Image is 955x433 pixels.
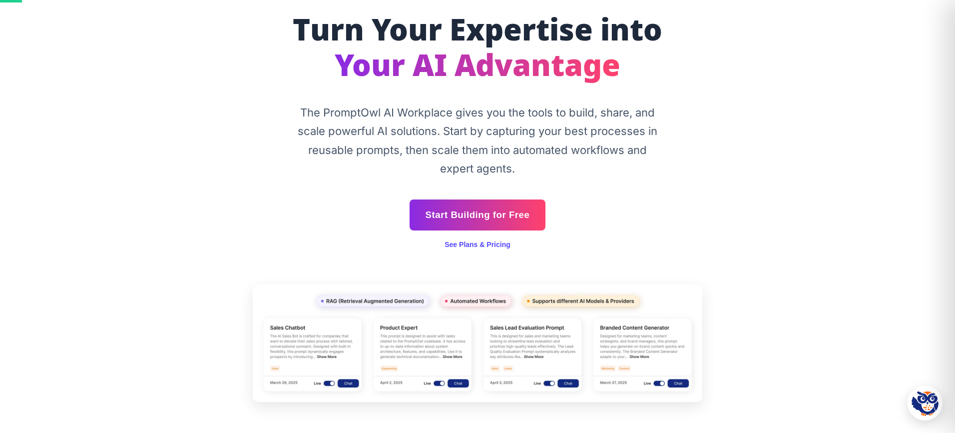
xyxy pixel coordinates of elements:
[335,48,620,87] span: Your AI Advantage
[195,15,760,86] h1: Turn Your Expertise into
[410,199,546,230] a: Start Building for Free
[290,103,665,178] p: The PromptOwl AI Workplace gives you the tools to build, share, and scale powerful AI solutions. ...
[445,240,510,248] a: See Plans & Pricing
[912,389,939,416] img: Hootie - PromptOwl AI Assistant
[253,284,702,402] img: A graphic showing AI staff agents for different roles like marketing, sales, and support.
